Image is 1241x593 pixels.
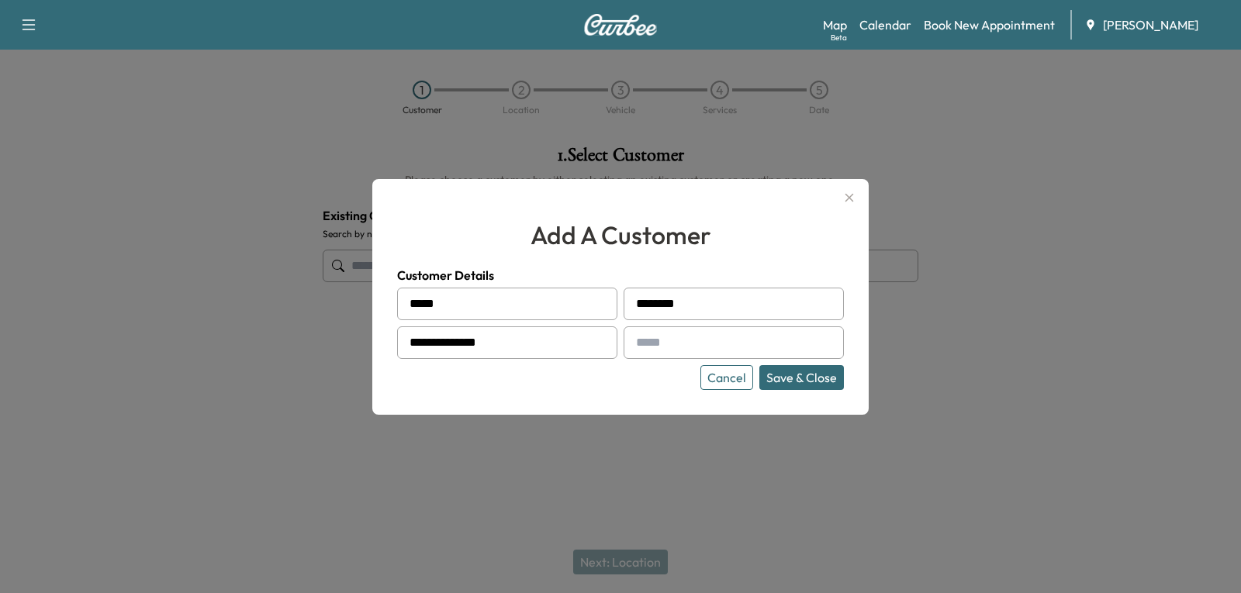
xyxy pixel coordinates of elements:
a: Book New Appointment [924,16,1055,34]
a: Calendar [859,16,911,34]
button: Cancel [700,365,753,390]
h2: add a customer [397,216,844,253]
a: MapBeta [823,16,847,34]
img: Curbee Logo [583,14,658,36]
h4: Customer Details [397,266,844,284]
span: [PERSON_NAME] [1103,16,1198,34]
div: Beta [831,32,847,43]
button: Save & Close [759,365,844,390]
